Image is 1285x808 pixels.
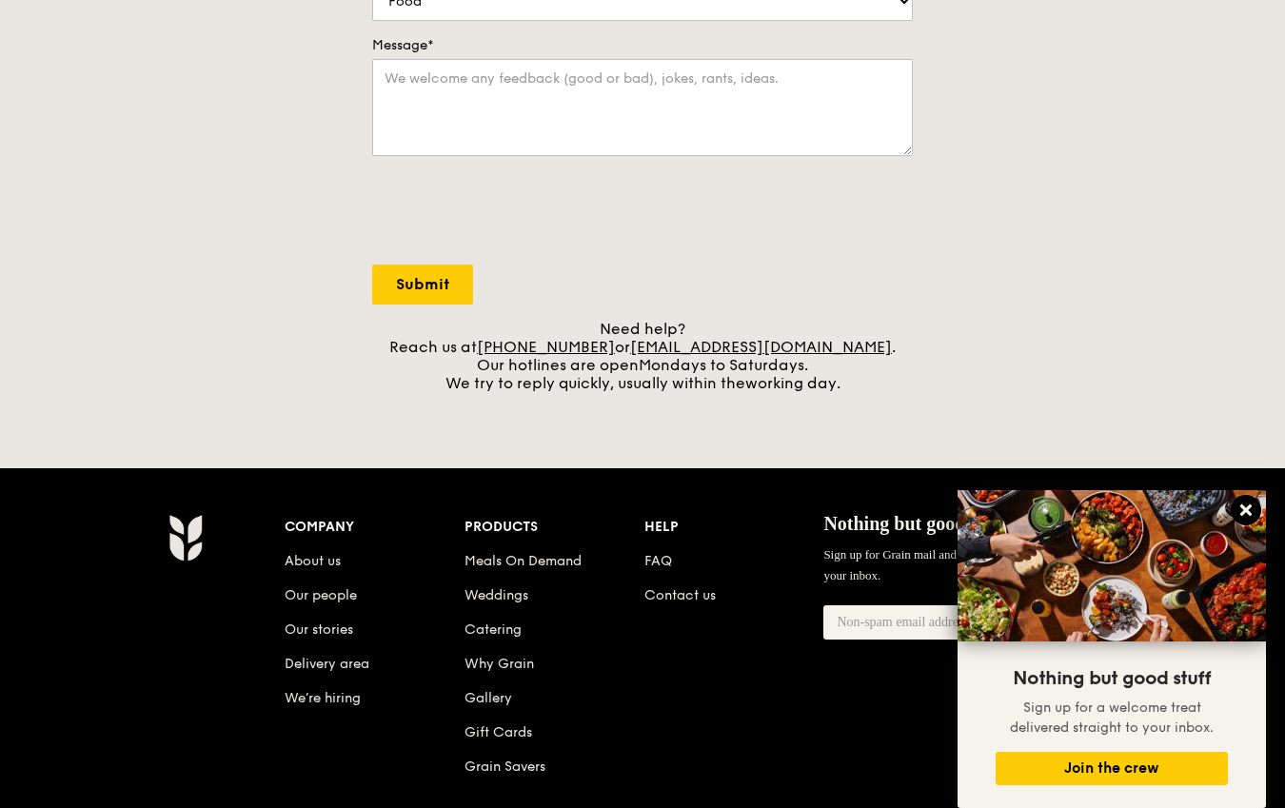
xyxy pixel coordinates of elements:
span: Nothing but good stuff [823,513,1007,534]
input: Non-spam email address [823,605,1035,640]
a: Our people [285,587,357,603]
button: Join the crew [996,752,1228,785]
a: Why Grain [465,656,534,672]
span: Sign up for Grain mail and get a welcome treat delivered straight to your inbox. [823,547,1158,582]
a: Catering [465,621,522,638]
a: Our stories [285,621,353,638]
div: Company [285,514,465,541]
a: Grain Savers [465,759,545,775]
label: Message* [372,36,913,55]
span: Mondays to Saturdays. [639,356,808,374]
iframe: reCAPTCHA [372,175,662,249]
img: Grain [168,514,202,562]
div: Products [465,514,644,541]
a: About us [285,553,341,569]
input: Submit [372,265,473,305]
div: Help [644,514,824,541]
a: Delivery area [285,656,369,672]
button: Close [1231,495,1261,525]
a: Weddings [465,587,528,603]
div: Need help? Reach us at or . Our hotlines are open We try to reply quickly, usually within the [372,320,913,392]
a: FAQ [644,553,672,569]
a: [EMAIL_ADDRESS][DOMAIN_NAME] [630,338,892,356]
img: DSC07876-Edit02-Large.jpeg [958,490,1266,641]
a: Contact us [644,587,716,603]
a: Meals On Demand [465,553,582,569]
span: Nothing but good stuff [1013,667,1211,690]
span: Sign up for a welcome treat delivered straight to your inbox. [1010,700,1214,736]
a: Gallery [465,690,512,706]
span: working day. [745,374,840,392]
a: Gift Cards [465,724,532,740]
a: [PHONE_NUMBER] [477,338,615,356]
a: We’re hiring [285,690,361,706]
